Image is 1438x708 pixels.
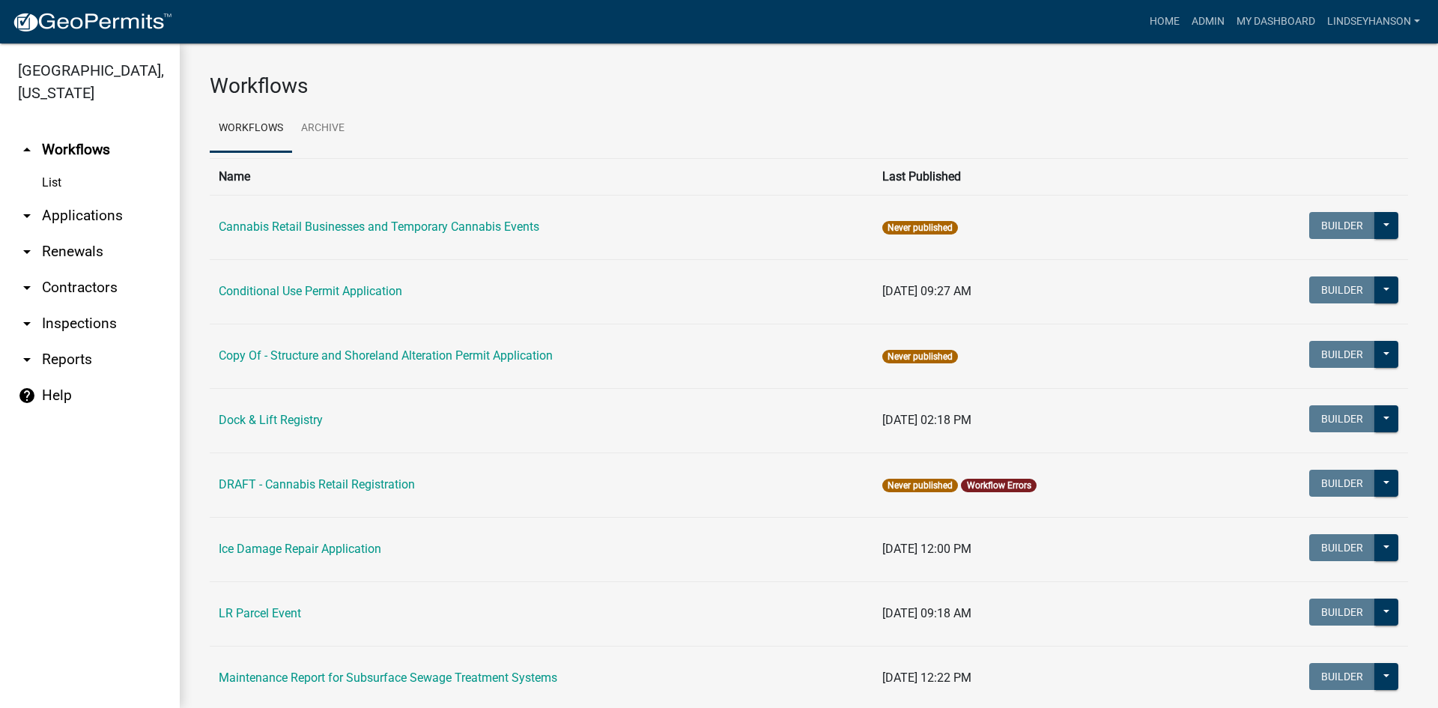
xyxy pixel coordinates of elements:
a: Lindseyhanson [1321,7,1426,36]
a: Maintenance Report for Subsurface Sewage Treatment Systems [219,671,557,685]
span: [DATE] 09:27 AM [882,284,971,298]
button: Builder [1309,663,1375,690]
a: Home [1144,7,1186,36]
th: Name [210,158,873,195]
a: Ice Damage Repair Application [219,542,381,556]
button: Builder [1309,405,1375,432]
i: arrow_drop_down [18,279,36,297]
a: Workflows [210,105,292,153]
i: arrow_drop_down [18,207,36,225]
i: arrow_drop_down [18,351,36,369]
button: Builder [1309,534,1375,561]
a: Workflow Errors [967,480,1031,491]
a: Admin [1186,7,1231,36]
i: help [18,387,36,405]
button: Builder [1309,212,1375,239]
span: Never published [882,350,958,363]
button: Builder [1309,276,1375,303]
button: Builder [1309,599,1375,626]
a: LR Parcel Event [219,606,301,620]
a: Conditional Use Permit Application [219,284,402,298]
span: Never published [882,479,958,492]
span: [DATE] 12:22 PM [882,671,971,685]
button: Builder [1309,470,1375,497]
h3: Workflows [210,73,1408,99]
span: [DATE] 09:18 AM [882,606,971,620]
i: arrow_drop_up [18,141,36,159]
a: Archive [292,105,354,153]
a: Copy Of - Structure and Shoreland Alteration Permit Application [219,348,553,363]
i: arrow_drop_down [18,243,36,261]
a: Cannabis Retail Businesses and Temporary Cannabis Events [219,220,539,234]
span: [DATE] 02:18 PM [882,413,971,427]
th: Last Published [873,158,1210,195]
i: arrow_drop_down [18,315,36,333]
span: [DATE] 12:00 PM [882,542,971,556]
button: Builder [1309,341,1375,368]
a: DRAFT - Cannabis Retail Registration [219,477,415,491]
a: Dock & Lift Registry [219,413,323,427]
a: My Dashboard [1231,7,1321,36]
span: Never published [882,221,958,235]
